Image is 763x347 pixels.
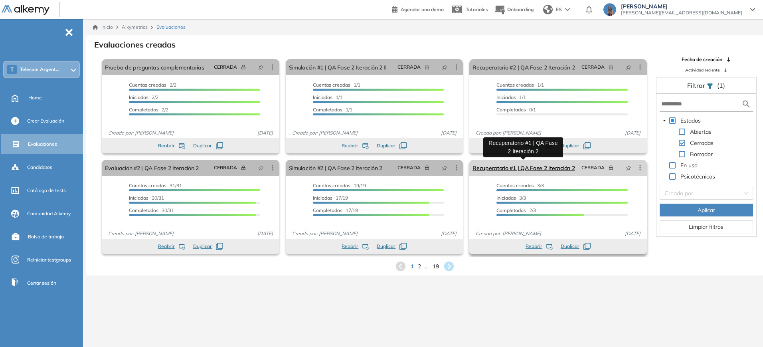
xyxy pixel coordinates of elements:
span: Iniciadas [313,94,332,100]
span: Crear Evaluación [27,117,64,125]
span: [DATE] [254,230,276,237]
span: lock [609,65,613,69]
span: 30/31 [129,195,164,201]
span: Creado por: [PERSON_NAME] [289,230,361,237]
span: Duplicar [193,243,212,250]
span: Cuentas creadas [496,182,534,188]
span: 2 [418,262,421,271]
span: Aplicar [698,206,715,214]
span: 3/3 [496,195,526,201]
span: 2/2 [129,94,158,100]
button: pushpin [436,61,453,73]
span: Borrador [690,151,713,158]
span: pushpin [258,165,264,171]
div: Recuperatorio #1 | QA Fase 2 Iteración 2 [483,137,563,157]
span: Creado por: [PERSON_NAME] [472,129,544,137]
span: 3/3 [496,182,544,188]
span: CERRADA [214,164,237,171]
span: Filtrar [687,81,707,89]
span: Iniciadas [129,195,148,201]
span: pushpin [258,64,264,70]
span: 30/31 [129,207,174,213]
span: pushpin [626,64,631,70]
button: Reabrir [342,142,369,149]
img: Logo [2,5,49,15]
span: Completados [129,207,158,213]
a: Simulación #2 | QA Fase 2 Iteración 2 [289,160,382,176]
span: Estados [680,117,701,124]
span: Duplicar [377,243,395,250]
span: CERRADA [214,63,237,71]
span: Cuentas creadas [313,182,350,188]
span: Reiniciar testgroups [27,256,71,264]
button: Duplicar [193,142,223,149]
span: Creado por: [PERSON_NAME] [289,129,361,137]
span: Cuentas creadas [129,82,166,88]
button: Onboarding [494,1,534,18]
span: pushpin [442,64,447,70]
span: (1) [717,81,725,90]
span: CERRADA [581,164,605,171]
span: 1/1 [313,82,360,88]
span: 1/1 [496,82,544,88]
span: [DATE] [438,129,460,137]
span: Actividad reciente [685,67,720,73]
span: Evaluaciones [156,24,186,31]
span: Duplicar [561,142,579,149]
span: Completados [313,207,342,213]
span: [DATE] [622,129,644,137]
span: lock [241,165,246,170]
span: Estados [679,116,702,125]
span: CERRADA [397,164,421,171]
span: 17/19 [313,195,348,201]
span: T [10,66,14,73]
button: Duplicar [193,243,223,250]
span: Completados [496,207,526,213]
span: [DATE] [438,230,460,237]
span: Cerradas [688,138,715,148]
span: 1/1 [313,107,352,113]
span: ES [556,6,562,13]
span: Borrador [688,149,714,159]
button: Reabrir [158,243,185,250]
a: Inicio [93,24,113,31]
span: 0/1 [496,107,536,113]
span: Limpiar filtros [689,222,723,231]
span: Iniciadas [313,195,332,201]
span: pushpin [626,165,631,171]
a: Evaluación #2 | QA Fase 2 Iteración 2 [105,160,199,176]
span: pushpin [442,165,447,171]
span: ... [425,262,429,271]
span: 31/31 [129,182,182,188]
span: 2/3 [496,207,536,213]
button: Duplicar [561,142,591,149]
span: Creado por: [PERSON_NAME] [105,129,177,137]
h3: Evaluaciones creadas [94,40,176,50]
span: Candidatos [27,164,52,171]
img: search icon [741,99,751,109]
img: world [543,5,553,14]
span: Duplicar [377,142,395,149]
button: pushpin [252,161,270,174]
span: Reabrir [158,142,175,149]
span: Reabrir [342,142,358,149]
span: Completados [313,107,342,113]
button: pushpin [252,61,270,73]
span: En uso [679,161,699,170]
span: Psicotécnicos [679,172,717,181]
span: Completados [129,107,158,113]
span: Cerradas [690,139,714,147]
span: CERRADA [397,63,421,71]
span: Comunidad Alkemy [27,210,71,217]
button: Limpiar filtros [660,220,753,233]
span: lock [609,165,613,170]
span: Reabrir [158,243,175,250]
span: Telecom Argent... [20,66,59,73]
button: Aplicar [660,204,753,216]
span: Onboarding [507,6,534,12]
span: 19/19 [313,182,366,188]
span: Agendar una demo [401,6,444,12]
span: Iniciadas [129,94,148,100]
span: 1/1 [313,94,342,100]
a: Recuperatorio #2 | QA Fase 2 Iteración 2 [472,59,575,75]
